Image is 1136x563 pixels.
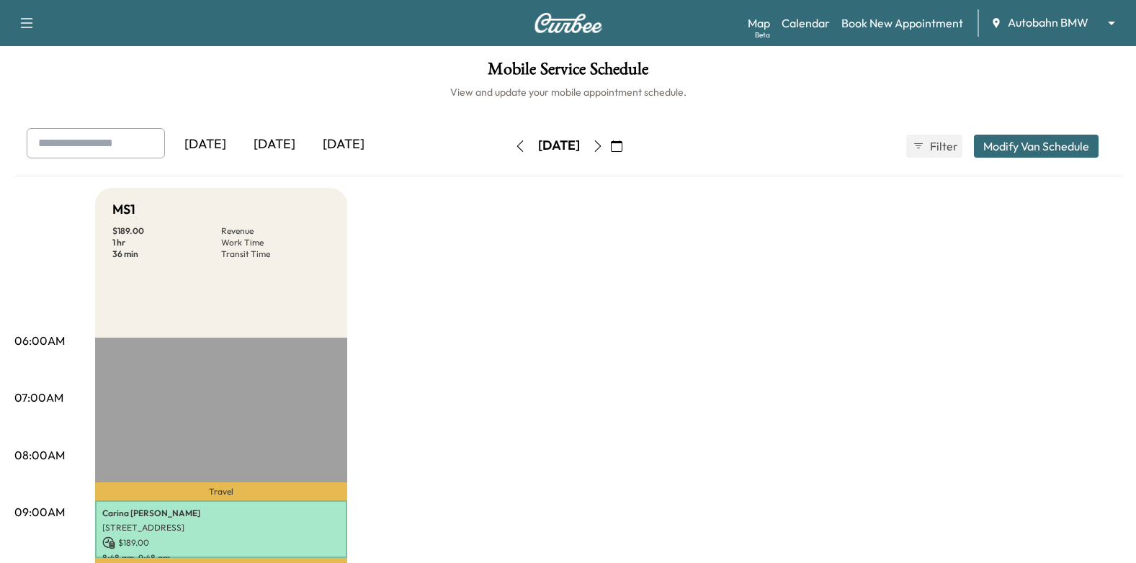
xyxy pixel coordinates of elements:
[14,446,65,464] p: 08:00AM
[14,389,63,406] p: 07:00AM
[240,128,309,161] div: [DATE]
[930,138,956,155] span: Filter
[748,14,770,32] a: MapBeta
[309,128,378,161] div: [DATE]
[221,248,330,260] p: Transit Time
[906,135,962,158] button: Filter
[112,199,135,220] h5: MS1
[14,85,1122,99] h6: View and update your mobile appointment schedule.
[102,522,340,533] p: [STREET_ADDRESS]
[974,135,1099,158] button: Modify Van Schedule
[112,248,221,260] p: 36 min
[102,508,340,519] p: Carina [PERSON_NAME]
[782,14,830,32] a: Calendar
[95,482,347,500] p: Travel
[112,237,221,248] p: 1 hr
[14,60,1122,85] h1: Mobile Service Schedule
[841,14,963,32] a: Book New Appointment
[14,332,65,349] p: 06:00AM
[534,13,603,33] img: Curbee Logo
[538,137,580,155] div: [DATE]
[1008,14,1088,31] span: Autobahn BMW
[221,237,330,248] p: Work Time
[221,225,330,237] p: Revenue
[755,30,770,40] div: Beta
[102,536,340,549] p: $ 189.00
[171,128,240,161] div: [DATE]
[14,503,65,521] p: 09:00AM
[112,225,221,237] p: $ 189.00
